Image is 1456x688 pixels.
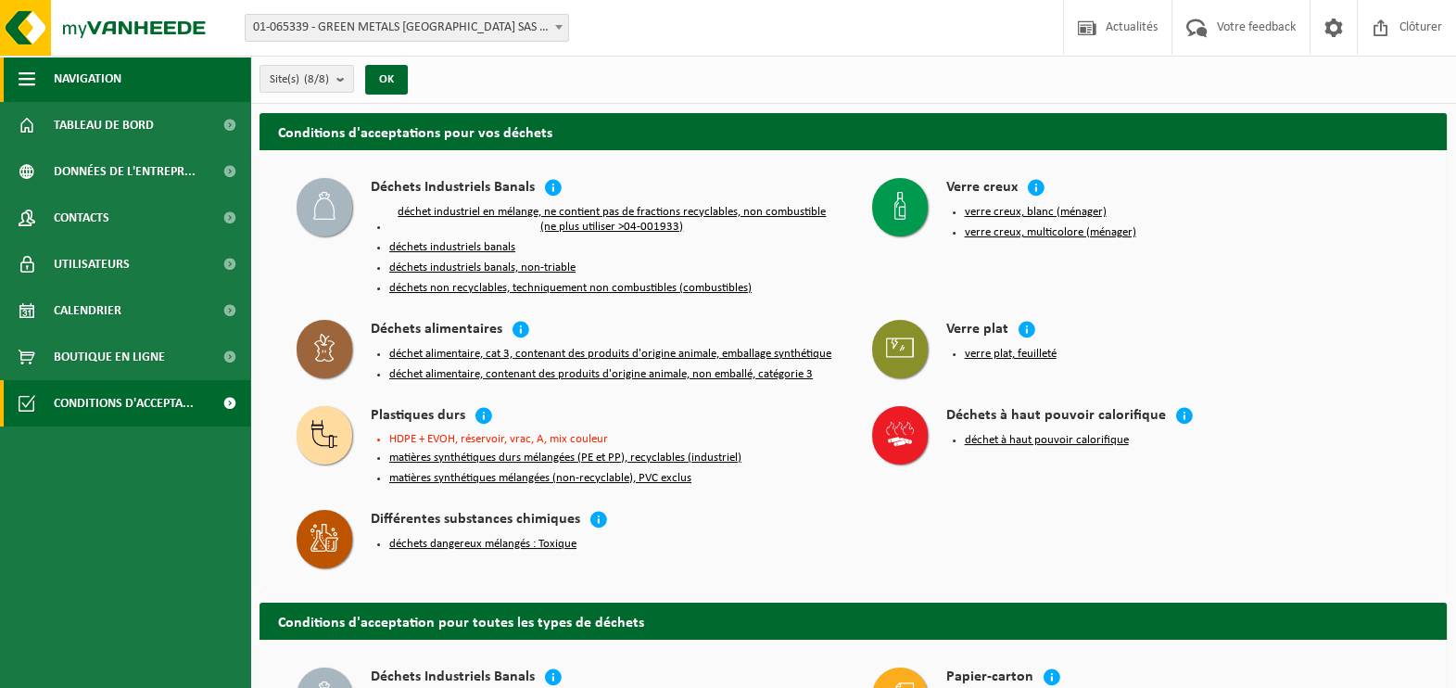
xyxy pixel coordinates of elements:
[389,537,576,552] button: déchets dangereux mélangés : Toxique
[965,347,1057,362] button: verre plat, feuilleté
[965,205,1107,220] button: verre creux, blanc (ménager)
[389,281,752,296] button: déchets non recyclables, techniquement non combustibles (combustibles)
[260,113,1447,149] h2: Conditions d'acceptations pour vos déchets
[389,347,831,362] button: déchet alimentaire, cat 3, contenant des produits d'origine animale, emballage synthétique
[54,102,154,148] span: Tableau de bord
[54,56,121,102] span: Navigation
[54,195,109,241] span: Contacts
[54,148,196,195] span: Données de l'entrepr...
[54,334,165,380] span: Boutique en ligne
[54,241,130,287] span: Utilisateurs
[389,240,515,255] button: déchets industriels banals
[245,14,569,42] span: 01-065339 - GREEN METALS FRANCE SAS - ONNAING
[371,320,502,341] h4: Déchets alimentaires
[54,380,194,427] span: Conditions d'accepta...
[371,178,535,199] h4: Déchets Industriels Banals
[389,471,691,486] button: matières synthétiques mélangées (non-recyclable), PVC exclus
[389,367,813,382] button: déchet alimentaire, contenant des produits d'origine animale, non emballé, catégorie 3
[389,451,741,465] button: matières synthétiques durs mélangées (PE et PP), recyclables (industriel)
[389,261,576,275] button: déchets industriels banals, non-triable
[389,205,835,235] button: déchet industriel en mélange, ne contient pas de fractions recyclables, non combustible (ne plus ...
[270,66,329,94] span: Site(s)
[946,406,1166,427] h4: Déchets à haut pouvoir calorifique
[260,603,1447,639] h2: Conditions d'acceptation pour toutes les types de déchets
[371,406,465,427] h4: Plastiques durs
[946,320,1008,341] h4: Verre plat
[365,65,408,95] button: OK
[389,433,835,445] li: HDPE + EVOH, réservoir, vrac, A, mix couleur
[304,73,329,85] count: (8/8)
[965,433,1129,448] button: déchet à haut pouvoir calorifique
[946,178,1018,199] h4: Verre creux
[54,287,121,334] span: Calendrier
[371,510,580,531] h4: Différentes substances chimiques
[965,225,1136,240] button: verre creux, multicolore (ménager)
[246,15,568,41] span: 01-065339 - GREEN METALS FRANCE SAS - ONNAING
[260,65,354,93] button: Site(s)(8/8)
